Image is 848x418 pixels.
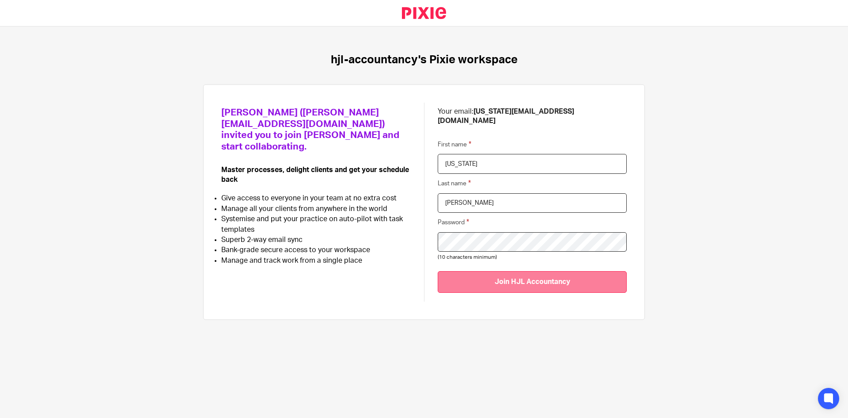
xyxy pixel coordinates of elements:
[438,193,627,213] input: Last name
[221,165,411,184] p: Master processes, delight clients and get your schedule back
[221,204,411,214] li: Manage all your clients from anywhere in the world
[331,53,518,67] h1: hjl-accountancy's Pixie workspace
[438,154,627,174] input: First name
[221,193,411,203] li: Give access to everyone in your team at no extra cost
[221,108,399,151] span: [PERSON_NAME] ([PERSON_NAME][EMAIL_ADDRESS][DOMAIN_NAME]) invited you to join [PERSON_NAME] and s...
[221,214,411,235] li: Systemise and put your practice on auto-pilot with task templates
[438,271,627,293] input: Join HJL Accountancy
[221,235,411,245] li: Superb 2-way email sync
[438,217,469,227] label: Password
[221,256,411,266] li: Manage and track work from a single place
[438,255,497,260] span: (10 characters minimum)
[438,107,627,126] p: Your email:
[438,178,471,188] label: Last name
[438,139,471,150] label: First name
[221,245,411,255] li: Bank-grade secure access to your workspace
[438,108,574,124] b: [US_STATE][EMAIL_ADDRESS][DOMAIN_NAME]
